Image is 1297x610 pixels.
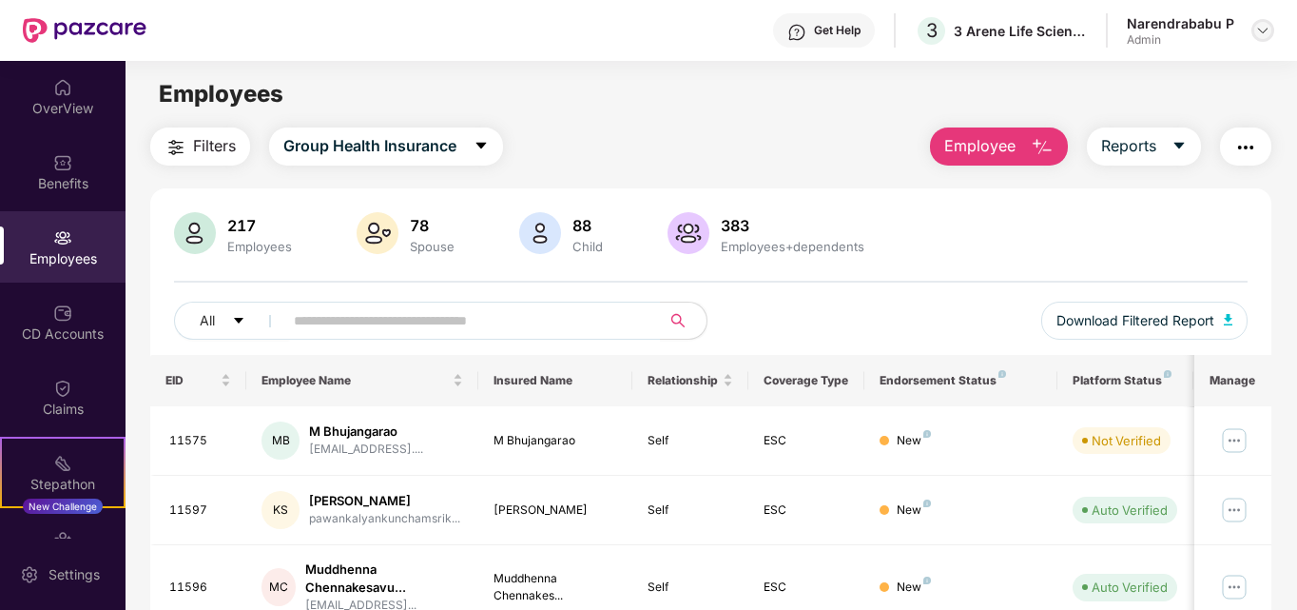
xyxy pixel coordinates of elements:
[269,128,503,166] button: Group Health Insurancecaret-down
[648,373,719,388] span: Relationship
[1087,128,1201,166] button: Reportscaret-down
[954,22,1087,40] div: 3 Arene Life Sciences Limited
[150,128,250,166] button: Filters
[897,579,931,597] div: New
[1127,32,1234,48] div: Admin
[246,355,478,406] th: Employee Name
[150,355,247,406] th: EID
[200,310,215,331] span: All
[1056,310,1214,331] span: Download Filtered Report
[787,23,806,42] img: svg+xml;base64,PHN2ZyBpZD0iSGVscC0zMngzMiIgeG1sbnM9Imh0dHA6Ly93d3cudzMub3JnLzIwMDAvc3ZnIiB3aWR0aD...
[357,212,398,254] img: svg+xml;base64,PHN2ZyB4bWxucz0iaHR0cDovL3d3dy53My5vcmcvMjAwMC9zdmciIHhtbG5zOnhsaW5rPSJodHRwOi8vd3...
[1073,373,1177,388] div: Platform Status
[1127,14,1234,32] div: Narendrababu P
[764,432,849,450] div: ESC
[897,502,931,520] div: New
[569,239,607,254] div: Child
[1031,136,1054,159] img: svg+xml;base64,PHN2ZyB4bWxucz0iaHR0cDovL3d3dy53My5vcmcvMjAwMC9zdmciIHhtbG5zOnhsaW5rPSJodHRwOi8vd3...
[519,212,561,254] img: svg+xml;base64,PHN2ZyB4bWxucz0iaHR0cDovL3d3dy53My5vcmcvMjAwMC9zdmciIHhtbG5zOnhsaW5rPSJodHRwOi8vd3...
[632,355,748,406] th: Relationship
[660,313,697,328] span: search
[880,373,1042,388] div: Endorsement Status
[1092,578,1168,597] div: Auto Verified
[494,570,618,606] div: Muddhenna Chennakes...
[53,379,72,398] img: svg+xml;base64,PHN2ZyBpZD0iQ2xhaW0iIHhtbG5zPSJodHRwOi8vd3d3LnczLm9yZy8yMDAwL3N2ZyIgd2lkdGg9IjIwIi...
[159,80,283,108] span: Employees
[1219,425,1249,456] img: manageButton
[494,502,618,520] div: [PERSON_NAME]
[1234,136,1257,159] img: svg+xml;base64,PHN2ZyB4bWxucz0iaHR0cDovL3d3dy53My5vcmcvMjAwMC9zdmciIHdpZHRoPSIyNCIgaGVpZ2h0PSIyNC...
[748,355,864,406] th: Coverage Type
[406,216,458,235] div: 78
[923,500,931,507] img: svg+xml;base64,PHN2ZyB4bWxucz0iaHR0cDovL3d3dy53My5vcmcvMjAwMC9zdmciIHdpZHRoPSI4IiBoZWlnaHQ9IjgiIH...
[998,370,1006,378] img: svg+xml;base64,PHN2ZyB4bWxucz0iaHR0cDovL3d3dy53My5vcmcvMjAwMC9zdmciIHdpZHRoPSI4IiBoZWlnaHQ9IjgiIH...
[309,510,460,528] div: pawankalyankunchamsrik...
[53,228,72,247] img: svg+xml;base64,PHN2ZyBpZD0iRW1wbG95ZWVzIiB4bWxucz0iaHR0cDovL3d3dy53My5vcmcvMjAwMC9zdmciIHdpZHRoPS...
[261,373,449,388] span: Employee Name
[1219,572,1249,602] img: manageButton
[169,432,232,450] div: 11575
[668,212,709,254] img: svg+xml;base64,PHN2ZyB4bWxucz0iaHR0cDovL3d3dy53My5vcmcvMjAwMC9zdmciIHhtbG5zOnhsaW5rPSJodHRwOi8vd3...
[648,579,733,597] div: Self
[648,502,733,520] div: Self
[309,441,423,459] div: [EMAIL_ADDRESS]....
[764,502,849,520] div: ESC
[20,565,39,584] img: svg+xml;base64,PHN2ZyBpZD0iU2V0dGluZy0yMHgyMCIgeG1sbnM9Imh0dHA6Ly93d3cudzMub3JnLzIwMDAvc3ZnIiB3aW...
[283,134,456,158] span: Group Health Insurance
[1101,134,1156,158] span: Reports
[2,475,124,494] div: Stepathon
[261,491,300,529] div: KS
[53,78,72,97] img: svg+xml;base64,PHN2ZyBpZD0iSG9tZSIgeG1sbnM9Imh0dHA6Ly93d3cudzMub3JnLzIwMDAvc3ZnIiB3aWR0aD0iMjAiIG...
[923,430,931,438] img: svg+xml;base64,PHN2ZyB4bWxucz0iaHR0cDovL3d3dy53My5vcmcvMjAwMC9zdmciIHdpZHRoPSI4IiBoZWlnaHQ9IjgiIH...
[305,561,463,597] div: Muddhenna Chennakesavu...
[1219,495,1249,525] img: manageButton
[494,432,618,450] div: M Bhujangarao
[165,136,187,159] img: svg+xml;base64,PHN2ZyB4bWxucz0iaHR0cDovL3d3dy53My5vcmcvMjAwMC9zdmciIHdpZHRoPSIyNCIgaGVpZ2h0PSIyNC...
[1194,355,1271,406] th: Manage
[923,577,931,584] img: svg+xml;base64,PHN2ZyB4bWxucz0iaHR0cDovL3d3dy53My5vcmcvMjAwMC9zdmciIHdpZHRoPSI4IiBoZWlnaHQ9IjgiIH...
[232,314,245,329] span: caret-down
[53,153,72,172] img: svg+xml;base64,PHN2ZyBpZD0iQmVuZWZpdHMiIHhtbG5zPSJodHRwOi8vd3d3LnczLm9yZy8yMDAwL3N2ZyIgd2lkdGg9Ij...
[1224,314,1233,325] img: svg+xml;base64,PHN2ZyB4bWxucz0iaHR0cDovL3d3dy53My5vcmcvMjAwMC9zdmciIHhtbG5zOnhsaW5rPSJodHRwOi8vd3...
[223,239,296,254] div: Employees
[717,239,868,254] div: Employees+dependents
[474,138,489,155] span: caret-down
[169,502,232,520] div: 11597
[930,128,1068,166] button: Employee
[53,454,72,473] img: svg+xml;base64,PHN2ZyB4bWxucz0iaHR0cDovL3d3dy53My5vcmcvMjAwMC9zdmciIHdpZHRoPSIyMSIgaGVpZ2h0PSIyMC...
[1092,431,1161,450] div: Not Verified
[43,565,106,584] div: Settings
[1041,302,1249,340] button: Download Filtered Report
[717,216,868,235] div: 383
[660,302,707,340] button: search
[309,423,423,441] div: M Bhujangarao
[23,18,146,43] img: New Pazcare Logo
[764,579,849,597] div: ESC
[174,302,290,340] button: Allcaret-down
[165,373,218,388] span: EID
[23,499,103,514] div: New Challenge
[223,216,296,235] div: 217
[406,239,458,254] div: Spouse
[53,529,72,548] img: svg+xml;base64,PHN2ZyBpZD0iRW5kb3JzZW1lbnRzIiB4bWxucz0iaHR0cDovL3d3dy53My5vcmcvMjAwMC9zdmciIHdpZH...
[1092,501,1168,520] div: Auto Verified
[1255,23,1270,38] img: svg+xml;base64,PHN2ZyBpZD0iRHJvcGRvd24tMzJ4MzIiIHhtbG5zPSJodHRwOi8vd3d3LnczLm9yZy8yMDAwL3N2ZyIgd2...
[478,355,633,406] th: Insured Name
[261,568,296,606] div: MC
[944,134,1016,158] span: Employee
[174,212,216,254] img: svg+xml;base64,PHN2ZyB4bWxucz0iaHR0cDovL3d3dy53My5vcmcvMjAwMC9zdmciIHhtbG5zOnhsaW5rPSJodHRwOi8vd3...
[569,216,607,235] div: 88
[897,432,931,450] div: New
[261,422,300,460] div: MB
[169,579,232,597] div: 11596
[814,23,861,38] div: Get Help
[53,304,72,323] img: svg+xml;base64,PHN2ZyBpZD0iQ0RfQWNjb3VudHMiIGRhdGEtbmFtZT0iQ0QgQWNjb3VudHMiIHhtbG5zPSJodHRwOi8vd3...
[648,432,733,450] div: Self
[309,492,460,510] div: [PERSON_NAME]
[1171,138,1187,155] span: caret-down
[1164,370,1171,378] img: svg+xml;base64,PHN2ZyB4bWxucz0iaHR0cDovL3d3dy53My5vcmcvMjAwMC9zdmciIHdpZHRoPSI4IiBoZWlnaHQ9IjgiIH...
[193,134,236,158] span: Filters
[926,19,938,42] span: 3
